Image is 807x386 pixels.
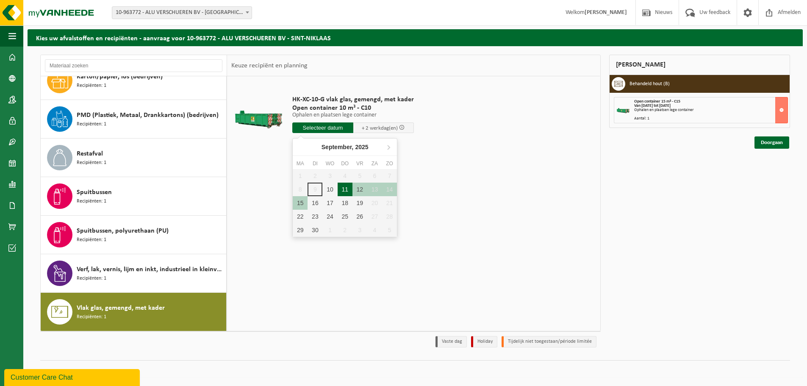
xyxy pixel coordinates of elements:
[502,336,596,347] li: Tijdelijk niet toegestaan/période limitée
[609,55,790,75] div: [PERSON_NAME]
[322,183,337,196] div: 10
[77,149,103,159] span: Restafval
[322,210,337,223] div: 24
[352,183,367,196] div: 12
[77,226,169,236] span: Spuitbussen, polyurethaan (PU)
[41,177,227,216] button: Spuitbussen Recipiënten: 1
[112,7,252,19] span: 10-963772 - ALU VERSCHUEREN BV - SINT-NIKLAAS
[630,77,670,91] h3: Behandeld hout (B)
[41,254,227,293] button: Verf, lak, vernis, lijm en inkt, industrieel in kleinverpakking Recipiënten: 1
[4,367,141,386] iframe: chat widget
[293,159,308,168] div: ma
[77,264,224,275] span: Verf, lak, vernis, lijm en inkt, industrieel in kleinverpakking
[352,159,367,168] div: vr
[41,216,227,254] button: Spuitbussen, polyurethaan (PU) Recipiënten: 1
[293,223,308,237] div: 29
[634,99,680,104] span: Open container 15 m³ - C15
[77,72,163,82] span: Karton/papier, los (bedrijven)
[28,29,803,46] h2: Kies uw afvalstoffen en recipiënten - aanvraag voor 10-963772 - ALU VERSCHUEREN BV - SINT-NIKLAAS
[41,100,227,139] button: PMD (Plastiek, Metaal, Drankkartons) (bedrijven) Recipiënten: 1
[338,223,352,237] div: 2
[355,144,368,150] i: 2025
[227,55,312,76] div: Keuze recipiënt en planning
[308,223,322,237] div: 30
[77,187,112,197] span: Spuitbussen
[77,82,106,90] span: Recipiënten: 1
[77,313,106,321] span: Recipiënten: 1
[471,336,497,347] li: Holiday
[352,210,367,223] div: 26
[308,196,322,210] div: 16
[41,61,227,100] button: Karton/papier, los (bedrijven) Recipiënten: 1
[367,159,382,168] div: za
[308,159,322,168] div: di
[338,210,352,223] div: 25
[41,139,227,177] button: Restafval Recipiënten: 1
[322,196,337,210] div: 17
[362,125,398,131] span: + 2 werkdag(en)
[293,196,308,210] div: 15
[338,196,352,210] div: 18
[352,223,367,237] div: 3
[322,223,337,237] div: 1
[77,159,106,167] span: Recipiënten: 1
[77,303,165,313] span: Vlak glas, gemengd, met kader
[634,103,671,108] strong: Van [DATE] tot [DATE]
[292,104,414,112] span: Open container 10 m³ - C10
[338,159,352,168] div: do
[77,197,106,205] span: Recipiënten: 1
[77,275,106,283] span: Recipiënten: 1
[322,159,337,168] div: wo
[352,196,367,210] div: 19
[318,140,372,154] div: September,
[112,6,252,19] span: 10-963772 - ALU VERSCHUEREN BV - SINT-NIKLAAS
[754,136,789,149] a: Doorgaan
[45,59,222,72] input: Materiaal zoeken
[293,210,308,223] div: 22
[77,120,106,128] span: Recipiënten: 1
[292,112,414,118] p: Ophalen en plaatsen lege container
[634,117,788,121] div: Aantal: 1
[77,236,106,244] span: Recipiënten: 1
[308,210,322,223] div: 23
[77,110,219,120] span: PMD (Plastiek, Metaal, Drankkartons) (bedrijven)
[338,183,352,196] div: 11
[435,336,467,347] li: Vaste dag
[292,95,414,104] span: HK-XC-10-G vlak glas, gemengd, met kader
[292,122,353,133] input: Selecteer datum
[382,159,397,168] div: zo
[41,293,227,331] button: Vlak glas, gemengd, met kader Recipiënten: 1
[634,108,788,112] div: Ophalen en plaatsen lege container
[585,9,627,16] strong: [PERSON_NAME]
